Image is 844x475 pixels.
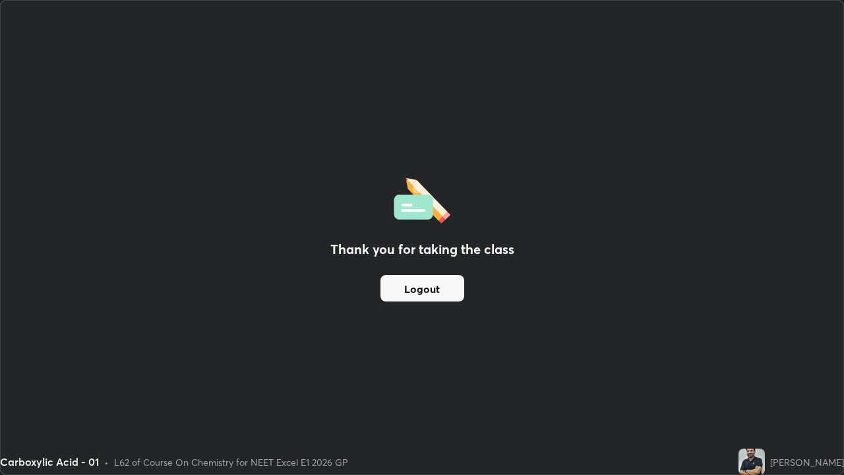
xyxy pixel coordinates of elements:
img: offlineFeedback.1438e8b3.svg [394,174,450,224]
h2: Thank you for taking the class [330,239,514,259]
div: [PERSON_NAME] [770,455,844,469]
div: L62 of Course On Chemistry for NEET Excel E1 2026 GP [114,455,348,469]
div: • [104,455,109,469]
button: Logout [380,275,464,301]
img: 3a61587e9e7148d38580a6d730a923df.jpg [738,449,765,475]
